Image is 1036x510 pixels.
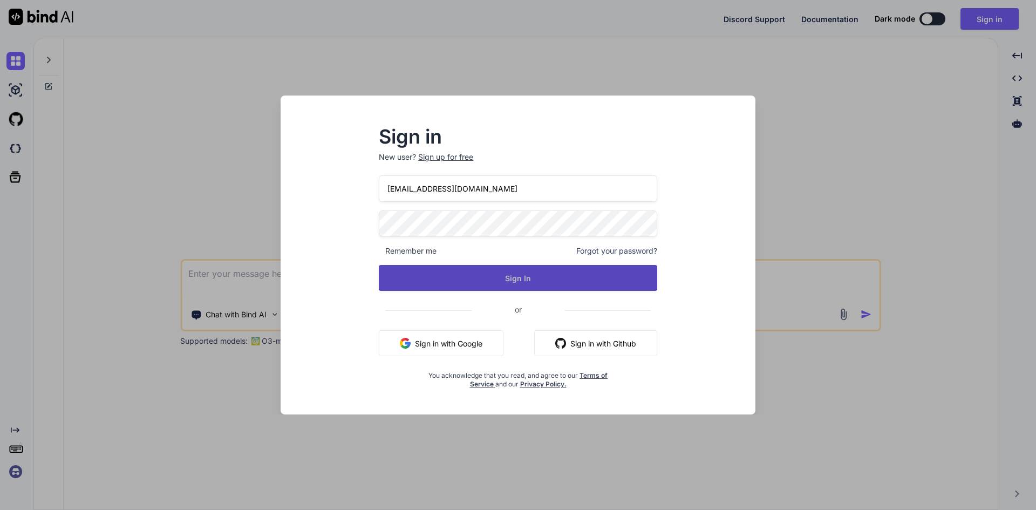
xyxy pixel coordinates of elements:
[534,330,657,356] button: Sign in with Github
[555,338,566,349] img: github
[379,265,657,291] button: Sign In
[520,380,567,388] a: Privacy Policy.
[472,296,565,323] span: or
[576,246,657,256] span: Forgot your password?
[379,128,657,145] h2: Sign in
[379,330,503,356] button: Sign in with Google
[425,365,611,389] div: You acknowledge that you read, and agree to our and our
[418,152,473,162] div: Sign up for free
[379,152,657,175] p: New user?
[470,371,608,388] a: Terms of Service
[379,246,437,256] span: Remember me
[400,338,411,349] img: google
[379,175,657,202] input: Login or Email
